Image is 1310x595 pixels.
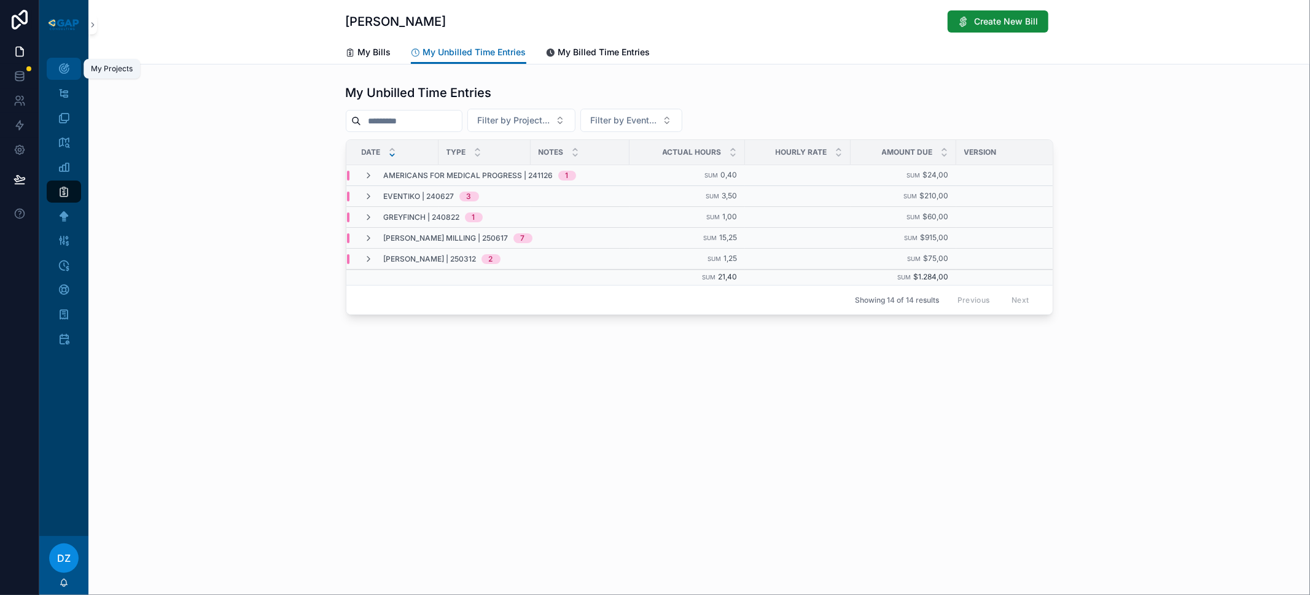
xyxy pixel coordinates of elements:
[706,193,720,200] small: Sum
[346,13,446,30] h1: [PERSON_NAME]
[472,212,475,222] div: 1
[705,172,719,179] small: Sum
[362,147,381,157] span: Date
[478,114,550,126] span: Filter by Project...
[882,147,933,157] span: Amount Due
[384,212,460,222] span: Greyfinch | 240822
[591,114,657,126] span: Filter by Event...
[566,171,569,181] div: 1
[920,191,949,200] span: $210,00
[663,147,722,157] span: Actual Hours
[358,46,391,58] span: My Bills
[923,212,949,221] span: $60,00
[720,233,738,242] span: 15,25
[708,255,722,262] small: Sum
[964,147,997,157] span: Version
[914,272,949,281] span: $1.284,00
[580,109,682,132] button: Select Button
[467,109,575,132] button: Select Button
[703,274,716,281] small: Sum
[346,84,492,101] h1: My Unbilled Time Entries
[921,233,949,242] span: $915,00
[446,147,466,157] span: Type
[721,170,738,179] span: 0,40
[723,212,738,221] span: 1,00
[776,147,827,157] span: Hourly Rate
[384,171,553,181] span: Americans for Medical Progress | 241126
[57,551,71,566] span: DZ
[907,214,921,220] small: Sum
[384,254,477,264] span: [PERSON_NAME] | 250312
[539,147,564,157] span: Notes
[719,272,738,281] span: 21,40
[546,41,650,66] a: My Billed Time Entries
[384,233,509,243] span: [PERSON_NAME] Milling | 250617
[346,41,391,66] a: My Bills
[724,254,738,263] span: 1,25
[47,17,81,32] img: App logo
[489,254,493,264] div: 2
[384,192,454,201] span: EVENTIKO | 240627
[558,46,650,58] span: My Billed Time Entries
[467,192,472,201] div: 3
[704,235,717,241] small: Sum
[905,235,918,241] small: Sum
[722,191,738,200] span: 3,50
[411,41,526,64] a: My Unbilled Time Entries
[91,64,133,74] div: My Projects
[707,214,720,220] small: Sum
[898,274,911,281] small: Sum
[907,172,921,179] small: Sum
[948,10,1048,33] button: Create New Bill
[39,49,88,366] div: scrollable content
[855,295,939,305] span: Showing 14 of 14 results
[924,254,949,263] span: $75,00
[923,170,949,179] span: $24,00
[521,233,525,243] div: 7
[975,15,1039,28] span: Create New Bill
[423,46,526,58] span: My Unbilled Time Entries
[904,193,918,200] small: Sum
[908,255,921,262] small: Sum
